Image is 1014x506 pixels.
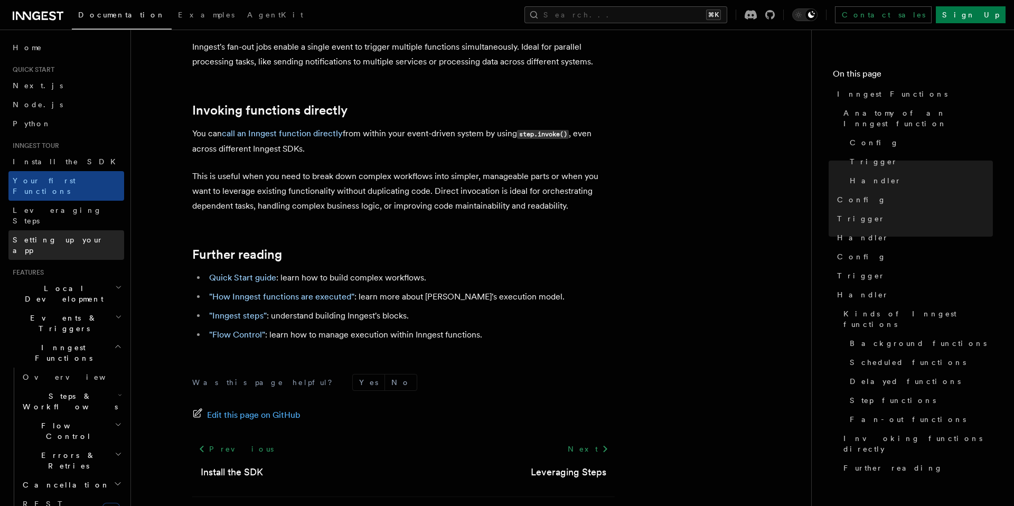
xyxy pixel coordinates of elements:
span: Quick start [8,65,54,74]
span: Features [8,268,44,277]
button: Yes [353,374,384,390]
span: AgentKit [247,11,303,19]
span: Handler [837,289,889,300]
a: Node.js [8,95,124,114]
span: Trigger [837,213,885,224]
a: call an Inngest function directly [222,128,343,138]
span: Scheduled functions [850,357,966,368]
span: Flow Control [18,420,115,442]
a: Home [8,38,124,57]
span: Config [850,137,899,148]
li: : learn more about [PERSON_NAME]'s execution model. [206,289,615,304]
a: Your first Functions [8,171,124,201]
a: Trigger [846,152,993,171]
span: Your first Functions [13,176,76,195]
a: AgentKit [241,3,309,29]
a: Install the SDK [201,465,263,480]
a: Config [846,133,993,152]
span: Python [13,119,51,128]
button: Flow Control [18,416,124,446]
span: Inngest Functions [837,89,947,99]
p: This is useful when you need to break down complex workflows into simpler, manageable parts or wh... [192,169,615,213]
a: Step functions [846,391,993,410]
span: Local Development [8,283,115,304]
a: Further reading [192,247,282,262]
button: Search...⌘K [524,6,727,23]
a: Config [833,247,993,266]
a: Delayed functions [846,372,993,391]
a: "Inngest steps" [209,311,267,321]
li: : understand building Inngest's blocks. [206,308,615,323]
a: Trigger [833,266,993,285]
a: Handler [833,285,993,304]
li: : learn how to manage execution within Inngest functions. [206,327,615,342]
h4: On this page [833,68,993,85]
a: Overview [18,368,124,387]
span: Inngest Functions [8,342,114,363]
a: Invoking functions directly [839,429,993,458]
button: Toggle dark mode [792,8,818,21]
a: Examples [172,3,241,29]
span: Install the SDK [13,157,122,166]
a: "How Inngest functions are executed" [209,292,354,302]
span: Further reading [843,463,943,473]
span: Anatomy of an Inngest function [843,108,993,129]
a: Anatomy of an Inngest function [839,104,993,133]
button: Events & Triggers [8,308,124,338]
span: Overview [23,373,132,381]
a: Handler [846,171,993,190]
button: Steps & Workflows [18,387,124,416]
span: Trigger [850,156,898,167]
a: Quick Start guide [209,273,276,283]
a: Invoking functions directly [192,103,348,118]
a: Inngest Functions [833,85,993,104]
button: Errors & Retries [18,446,124,475]
a: Next.js [8,76,124,95]
span: Errors & Retries [18,450,115,471]
span: Background functions [850,338,987,349]
a: Scheduled functions [846,353,993,372]
span: Setting up your app [13,236,104,255]
a: Config [833,190,993,209]
a: Documentation [72,3,172,30]
span: Handler [850,175,902,186]
span: Kinds of Inngest functions [843,308,993,330]
a: Install the SDK [8,152,124,171]
span: Documentation [78,11,165,19]
a: Next [561,439,615,458]
p: You can from within your event-driven system by using , even across different Inngest SDKs. [192,126,615,156]
span: Delayed functions [850,376,961,387]
a: Trigger [833,209,993,228]
span: Edit this page on GitHub [207,408,301,423]
button: No [385,374,417,390]
a: Python [8,114,124,133]
span: Events & Triggers [8,313,115,334]
span: Invoking functions directly [843,433,993,454]
a: Previous [192,439,279,458]
span: Next.js [13,81,63,90]
span: Inngest tour [8,142,59,150]
a: Leveraging Steps [531,465,606,480]
span: Steps & Workflows [18,391,118,412]
span: Trigger [837,270,885,281]
button: Local Development [8,279,124,308]
span: Fan-out functions [850,414,966,425]
p: Inngest's fan-out jobs enable a single event to trigger multiple functions simultaneously. Ideal ... [192,40,615,69]
a: Sign Up [936,6,1006,23]
code: step.invoke() [517,130,569,139]
a: Background functions [846,334,993,353]
span: Config [837,194,886,205]
span: Config [837,251,886,262]
a: Setting up your app [8,230,124,260]
a: Leveraging Steps [8,201,124,230]
button: Cancellation [18,475,124,494]
a: Contact sales [835,6,932,23]
a: Handler [833,228,993,247]
span: Home [13,42,42,53]
span: Examples [178,11,234,19]
span: Cancellation [18,480,110,490]
a: Further reading [839,458,993,477]
a: Edit this page on GitHub [192,408,301,423]
a: Fan-out functions [846,410,993,429]
span: Handler [837,232,889,243]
